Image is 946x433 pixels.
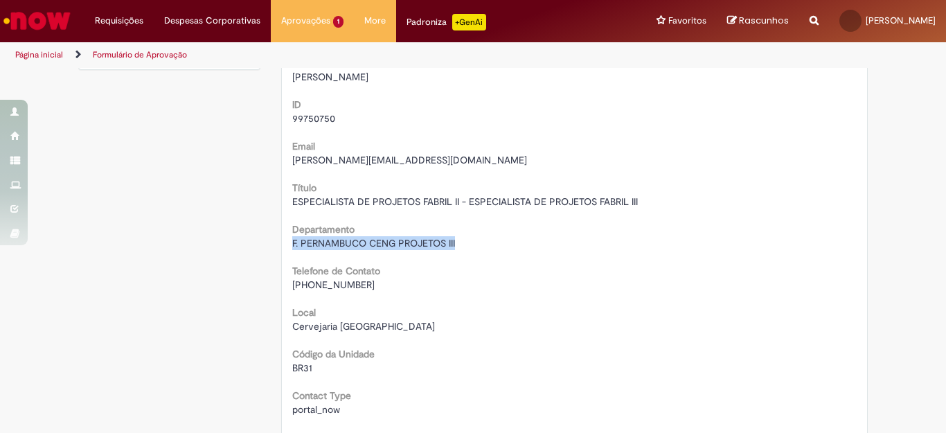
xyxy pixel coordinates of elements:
[292,320,435,333] span: Cervejaria [GEOGRAPHIC_DATA]
[292,348,375,360] b: Código da Unidade
[292,154,527,166] span: [PERSON_NAME][EMAIL_ADDRESS][DOMAIN_NAME]
[292,182,316,194] b: Título
[10,42,621,68] ul: Trilhas de página
[292,265,380,277] b: Telefone de Contato
[93,49,187,60] a: Formulário de Aprovação
[292,362,312,374] span: BR31
[866,15,936,26] span: [PERSON_NAME]
[292,403,340,416] span: portal_now
[292,306,316,319] b: Local
[292,237,455,249] span: F. PERNAMBUCO CENG PROJETOS III
[292,140,315,152] b: Email
[292,112,335,125] span: 99750750
[292,223,355,236] b: Departamento
[364,14,386,28] span: More
[292,71,368,83] span: [PERSON_NAME]
[292,195,638,208] span: ESPECIALISTA DE PROJETOS FABRIL II - ESPECIALISTA DE PROJETOS FABRIL III
[739,14,789,27] span: Rascunhos
[292,98,301,111] b: ID
[407,14,486,30] div: Padroniza
[15,49,63,60] a: Página inicial
[164,14,260,28] span: Despesas Corporativas
[333,16,343,28] span: 1
[95,14,143,28] span: Requisições
[292,389,351,402] b: Contact Type
[292,279,375,291] span: [PHONE_NUMBER]
[727,15,789,28] a: Rascunhos
[668,14,706,28] span: Favoritos
[1,7,73,35] img: ServiceNow
[281,14,330,28] span: Aprovações
[452,14,486,30] p: +GenAi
